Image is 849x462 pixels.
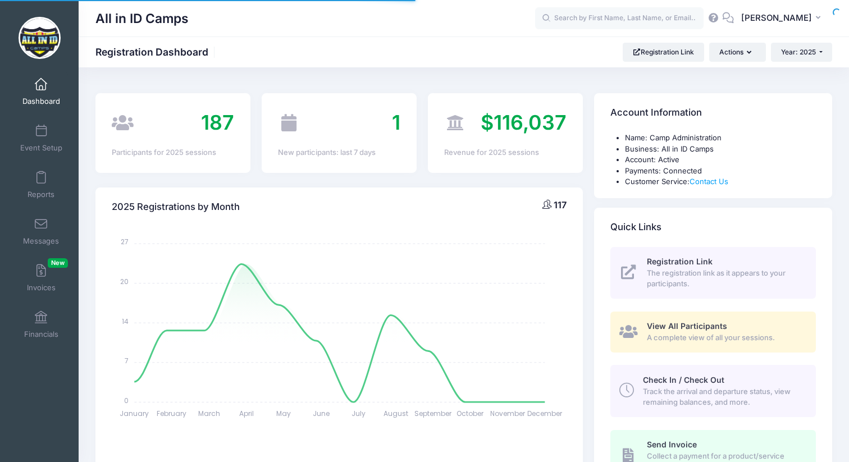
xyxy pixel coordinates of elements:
[457,409,485,418] tspan: October
[771,43,832,62] button: Year: 2025
[112,147,234,158] div: Participants for 2025 sessions
[120,409,149,418] tspan: January
[647,321,727,331] span: View All Participants
[198,409,220,418] tspan: March
[625,166,816,177] li: Payments: Connected
[122,316,129,326] tspan: 14
[647,332,803,344] span: A complete view of all your sessions.
[647,268,803,290] span: The registration link as it appears to your participants.
[392,110,400,135] span: 1
[528,409,563,418] tspan: December
[535,7,704,30] input: Search by First Name, Last Name, or Email...
[490,409,526,418] tspan: November
[781,48,816,56] span: Year: 2025
[384,409,408,418] tspan: August
[15,305,68,344] a: Financials
[15,118,68,158] a: Event Setup
[610,365,816,417] a: Check In / Check Out Track the arrival and departure status, view remaining balances, and more.
[414,409,452,418] tspan: September
[157,409,187,418] tspan: February
[125,395,129,405] tspan: 0
[313,409,330,418] tspan: June
[23,236,59,246] span: Messages
[481,110,567,135] span: $116,037
[610,97,702,129] h4: Account Information
[276,409,291,418] tspan: May
[201,110,234,135] span: 187
[22,97,60,106] span: Dashboard
[625,176,816,187] li: Customer Service:
[20,143,62,153] span: Event Setup
[647,440,697,449] span: Send Invoice
[625,132,816,144] li: Name: Camp Administration
[125,356,129,365] tspan: 7
[239,409,254,418] tspan: April
[19,17,61,59] img: All in ID Camps
[121,277,129,286] tspan: 20
[625,144,816,155] li: Business: All in ID Camps
[28,190,54,199] span: Reports
[444,147,567,158] div: Revenue for 2025 sessions
[15,72,68,111] a: Dashboard
[647,257,713,266] span: Registration Link
[112,191,240,223] h4: 2025 Registrations by Month
[643,386,803,408] span: Track the arrival and departure status, view remaining balances, and more.
[48,258,68,268] span: New
[643,375,724,385] span: Check In / Check Out
[709,43,765,62] button: Actions
[741,12,812,24] span: [PERSON_NAME]
[121,237,129,246] tspan: 27
[27,283,56,292] span: Invoices
[623,43,704,62] a: Registration Link
[15,212,68,251] a: Messages
[278,147,400,158] div: New participants: last 7 days
[554,199,567,211] span: 117
[610,211,661,243] h4: Quick Links
[734,6,832,31] button: [PERSON_NAME]
[690,177,728,186] a: Contact Us
[352,409,366,418] tspan: July
[15,258,68,298] a: InvoicesNew
[625,154,816,166] li: Account: Active
[95,6,189,31] h1: All in ID Camps
[610,247,816,299] a: Registration Link The registration link as it appears to your participants.
[24,330,58,339] span: Financials
[15,165,68,204] a: Reports
[610,312,816,353] a: View All Participants A complete view of all your sessions.
[95,46,218,58] h1: Registration Dashboard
